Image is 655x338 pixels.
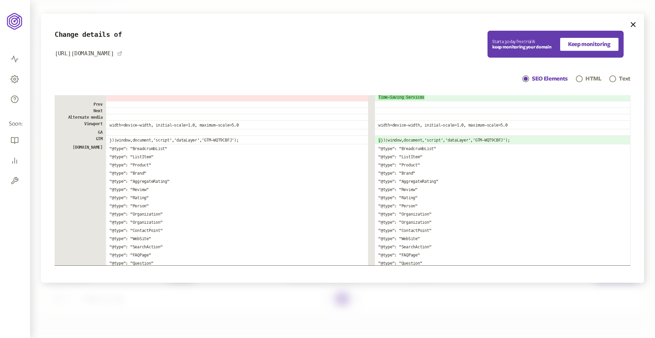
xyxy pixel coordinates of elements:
[378,146,438,274] span: "@type": "BreadcrumbList" "@type": "ListItem" "@type": "Product" "@type": "Brand" "@type": "Aggre...
[378,138,381,143] span: ;
[532,75,568,83] p: SEO Elements
[110,138,239,143] span: })(window,document,'script','dataLayer','GTM-WQT9CBFJ');
[55,31,122,39] h3: Change details of
[55,114,106,120] p: Alternate media
[55,144,106,275] p: [DOMAIN_NAME]
[55,135,106,144] p: GTM
[55,49,114,58] p: [URL][DOMAIN_NAME]
[585,75,601,83] p: HTML
[110,123,239,128] span: width=device-width, initial-scale=1.0, maximum-scale=5.0
[381,138,510,143] span: })(window,document,'script','dataLayer','GTM-WQT9CBFJ');
[110,146,170,274] span: "@type": "BreadcrumbList" "@type": "ListItem" "@type": "Product" "@type": "Brand" "@type": "Aggre...
[55,120,106,129] p: Viewport
[619,75,630,83] p: Text
[55,107,106,114] p: Next
[492,45,551,49] span: keep monitoring your domain
[560,38,619,51] button: Keep monitoring
[378,123,508,128] span: width=device-width, initial-scale=1.0, maximum-scale=5.0
[9,120,21,128] span: Soon:
[55,101,106,107] p: Prev
[492,39,551,50] p: Start a 30 day free trial &
[55,129,106,135] p: GA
